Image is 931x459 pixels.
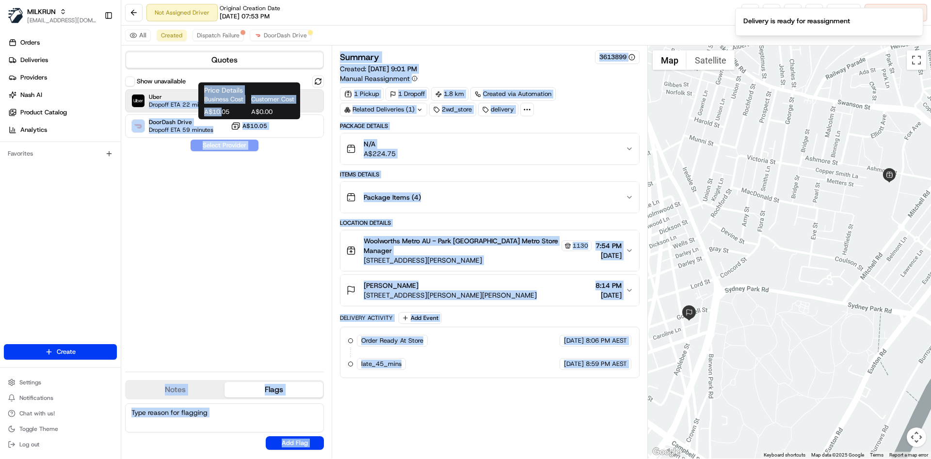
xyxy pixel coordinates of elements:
[595,290,622,300] span: [DATE]
[20,56,48,64] span: Deliveries
[266,436,324,450] button: Add Flag
[264,32,307,39] span: DoorDash Drive
[340,87,384,101] div: 1 Pickup
[250,30,311,41] button: DoorDash Drive
[653,50,687,70] button: Show street map
[20,126,47,134] span: Analytics
[220,4,280,12] span: Original Creation Date
[254,32,262,39] img: doordash_logo_v2.png
[132,95,144,107] img: Uber
[204,85,294,95] h1: Price Details
[149,118,213,126] span: DoorDash Drive
[225,382,323,397] button: Flags
[564,336,584,345] span: [DATE]
[27,16,96,24] button: [EMAIL_ADDRESS][DOMAIN_NAME]
[132,120,144,132] img: DoorDash Drive
[340,133,639,164] button: N/AA$224.75
[251,95,294,104] span: Customer Cost
[193,30,244,41] button: Dispatch Failure
[4,87,121,103] a: Nash AI
[650,446,682,459] img: Google
[20,73,47,82] span: Providers
[340,74,410,83] span: Manual Reassignment
[149,93,213,101] span: Uber
[4,122,121,138] a: Analytics
[340,182,639,213] button: Package Items (4)
[340,219,639,227] div: Location Details
[599,53,635,62] button: 3613899
[340,314,393,322] div: Delivery Activity
[126,382,225,397] button: Notes
[340,171,639,178] div: Items Details
[340,230,639,271] button: Woolworths Metro AU - Park [GEOGRAPHIC_DATA] Metro Store Manager1130[STREET_ADDRESS][PERSON_NAME]...
[8,8,23,23] img: MILKRUN
[385,87,429,101] div: 1 Dropoff
[20,91,42,99] span: Nash AI
[595,251,622,260] span: [DATE]
[340,103,427,116] div: Related Deliveries (1)
[586,360,627,368] span: 8:59 PM AEST
[20,38,40,47] span: Orders
[19,425,58,433] span: Toggle Theme
[4,52,121,68] a: Deliveries
[242,122,267,130] span: A$10.05
[19,379,41,386] span: Settings
[368,64,417,73] span: [DATE] 9:01 PM
[4,105,121,120] a: Product Catalog
[573,242,588,250] span: 1130
[4,438,117,451] button: Log out
[57,348,76,356] span: Create
[157,30,187,41] button: Created
[595,281,622,290] span: 8:14 PM
[364,236,559,255] span: Woolworths Metro AU - Park [GEOGRAPHIC_DATA] Metro Store Manager
[4,35,121,50] a: Orders
[19,441,39,448] span: Log out
[220,12,270,21] span: [DATE] 07:53 PM
[204,108,247,116] span: A$10.05
[4,344,117,360] button: Create
[361,360,401,368] span: late_45_mins
[137,77,186,86] label: Show unavailable
[364,281,418,290] span: [PERSON_NAME]
[764,452,805,459] button: Keyboard shortcuts
[429,103,476,116] div: 2wd_store
[251,108,294,116] span: A$0.00
[19,410,55,417] span: Chat with us!
[197,32,240,39] span: Dispatch Failure
[340,64,417,74] span: Created:
[4,407,117,420] button: Chat with us!
[907,427,926,447] button: Map camera controls
[478,103,518,116] div: delivery
[564,360,584,368] span: [DATE]
[907,50,926,70] button: Toggle fullscreen view
[889,452,928,458] a: Report a map error
[595,241,622,251] span: 7:54 PM
[364,149,396,158] span: A$224.75
[4,422,117,436] button: Toggle Theme
[149,126,213,134] span: Dropoff ETA 59 minutes
[231,121,267,131] button: A$10.05
[650,446,682,459] a: Open this area in Google Maps (opens a new window)
[399,312,442,324] button: Add Event
[4,146,117,161] div: Favorites
[470,87,556,101] a: Created via Automation
[4,70,121,85] a: Providers
[126,52,323,68] button: Quotes
[431,87,468,101] div: 1.8 km
[361,336,423,345] span: Order Ready At Store
[4,391,117,405] button: Notifications
[161,32,182,39] span: Created
[4,376,117,389] button: Settings
[340,74,417,83] button: Manual Reassignment
[125,30,151,41] button: All
[586,336,627,345] span: 8:06 PM AEST
[364,192,421,202] span: Package Items ( 4 )
[743,16,850,26] div: Delivery is ready for reassignment
[364,290,537,300] span: [STREET_ADDRESS][PERSON_NAME][PERSON_NAME]
[340,122,639,130] div: Package Details
[204,95,247,104] span: Business Cost
[19,394,53,402] span: Notifications
[340,53,379,62] h3: Summary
